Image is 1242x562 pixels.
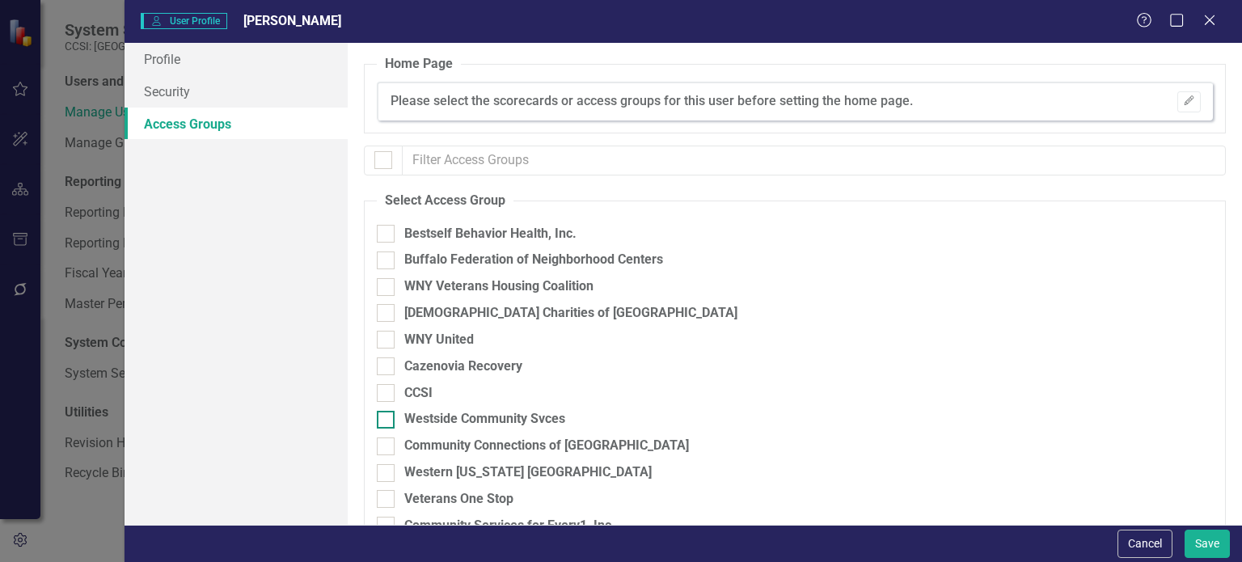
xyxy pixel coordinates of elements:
[404,251,663,269] div: Buffalo Federation of Neighborhood Centers
[1185,530,1230,558] button: Save
[377,192,513,210] legend: Select Access Group
[404,304,737,323] div: [DEMOGRAPHIC_DATA] Charities of [GEOGRAPHIC_DATA]
[391,92,913,111] div: Please select the scorecards or access groups for this user before setting the home page.
[404,225,577,243] div: Bestself Behavior Health, Inc.
[243,13,341,28] span: [PERSON_NAME]
[402,146,1226,175] input: Filter Access Groups
[404,384,433,403] div: CCSI
[404,463,652,482] div: Western [US_STATE] [GEOGRAPHIC_DATA]
[404,410,565,429] div: Westside Community Svces
[404,517,615,535] div: Community Services for Every1, Inc.
[404,331,474,349] div: WNY United
[377,55,461,74] legend: Home Page
[125,43,348,75] a: Profile
[404,437,689,455] div: Community Connections of [GEOGRAPHIC_DATA]
[141,13,227,29] span: User Profile
[1177,91,1201,112] button: Please Save To Continue
[125,108,348,140] a: Access Groups
[125,75,348,108] a: Security
[404,357,522,376] div: Cazenovia Recovery
[404,277,594,296] div: WNY Veterans Housing Coalition
[404,490,513,509] div: Veterans One Stop
[1117,530,1172,558] button: Cancel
